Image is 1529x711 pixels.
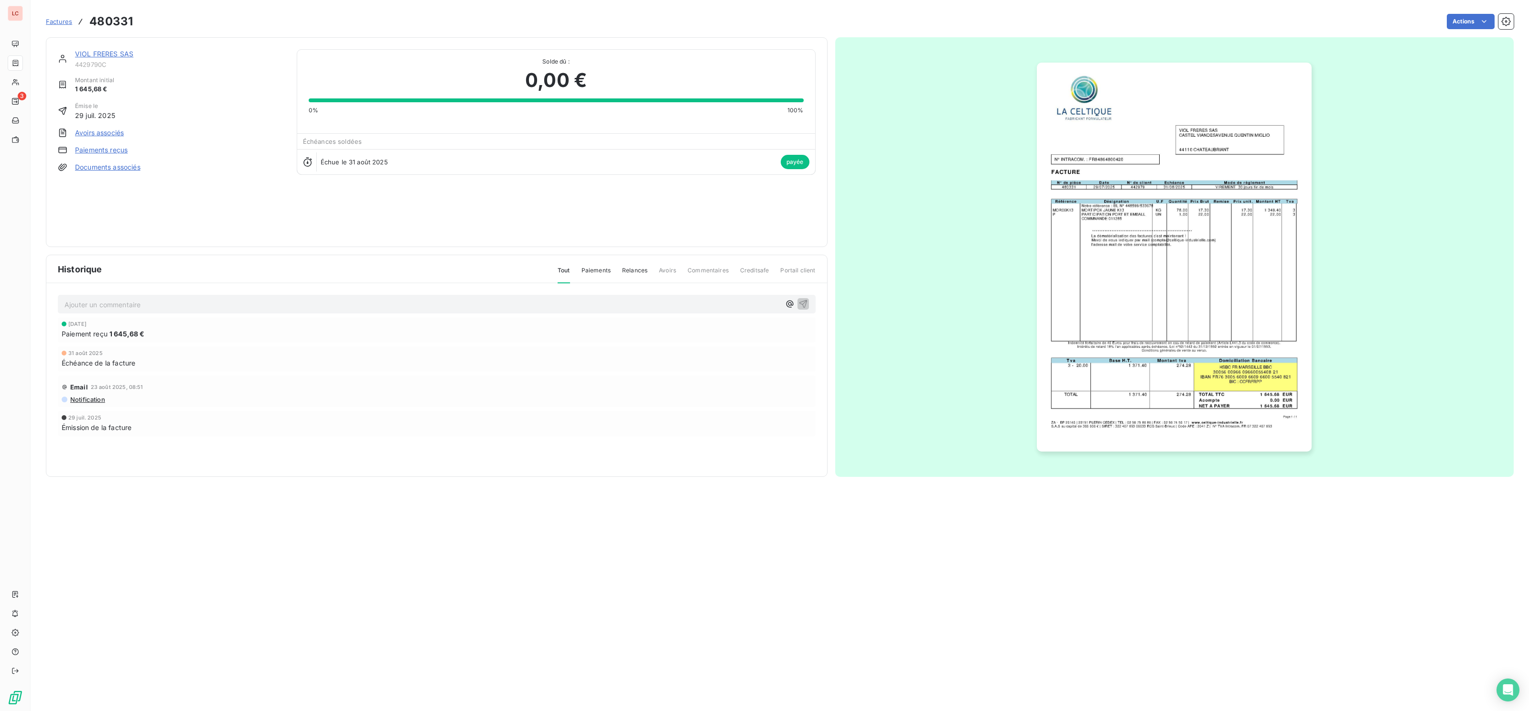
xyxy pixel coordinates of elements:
[75,50,133,58] a: VIOL FRERES SAS
[1447,14,1495,29] button: Actions
[70,383,88,391] span: Email
[68,321,86,327] span: [DATE]
[109,329,145,339] span: 1 645,68 €
[780,266,815,282] span: Portail client
[75,162,140,172] a: Documents associés
[69,396,105,403] span: Notification
[525,66,587,95] span: 0,00 €
[75,102,115,110] span: Émise le
[62,329,108,339] span: Paiement reçu
[303,138,362,145] span: Échéances soldées
[75,110,115,120] span: 29 juil. 2025
[581,266,611,282] span: Paiements
[75,61,285,68] span: 4429790C
[781,155,809,169] span: payée
[659,266,676,282] span: Avoirs
[309,57,804,66] span: Solde dû :
[740,266,769,282] span: Creditsafe
[75,85,114,94] span: 1 645,68 €
[89,13,133,30] h3: 480331
[75,76,114,85] span: Montant initial
[622,266,647,282] span: Relances
[787,106,804,115] span: 100%
[75,128,124,138] a: Avoirs associés
[18,92,26,100] span: 3
[58,263,102,276] span: Historique
[8,690,23,705] img: Logo LeanPay
[62,358,135,368] span: Échéance de la facture
[1497,679,1519,701] div: Open Intercom Messenger
[75,145,128,155] a: Paiements reçus
[1037,63,1312,452] img: invoice_thumbnail
[321,158,388,166] span: Échue le 31 août 2025
[62,422,131,432] span: Émission de la facture
[91,384,143,390] span: 23 août 2025, 08:51
[68,415,101,420] span: 29 juil. 2025
[558,266,570,283] span: Tout
[68,350,103,356] span: 31 août 2025
[46,18,72,25] span: Factures
[688,266,729,282] span: Commentaires
[309,106,318,115] span: 0%
[8,6,23,21] div: LC
[46,17,72,26] a: Factures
